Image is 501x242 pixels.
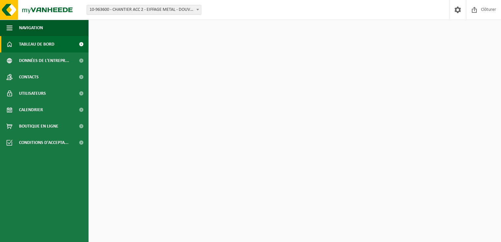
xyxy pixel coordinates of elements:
span: Contacts [19,69,39,85]
span: 10-963600 - CHANTIER ACC 2 - EIFFAGE METAL - DOUVRIN [87,5,201,14]
span: Tableau de bord [19,36,54,52]
span: Utilisateurs [19,85,46,102]
span: Boutique en ligne [19,118,58,134]
span: Navigation [19,20,43,36]
span: 10-963600 - CHANTIER ACC 2 - EIFFAGE METAL - DOUVRIN [87,5,201,15]
span: Calendrier [19,102,43,118]
span: Conditions d'accepta... [19,134,69,151]
span: Données de l'entrepr... [19,52,69,69]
